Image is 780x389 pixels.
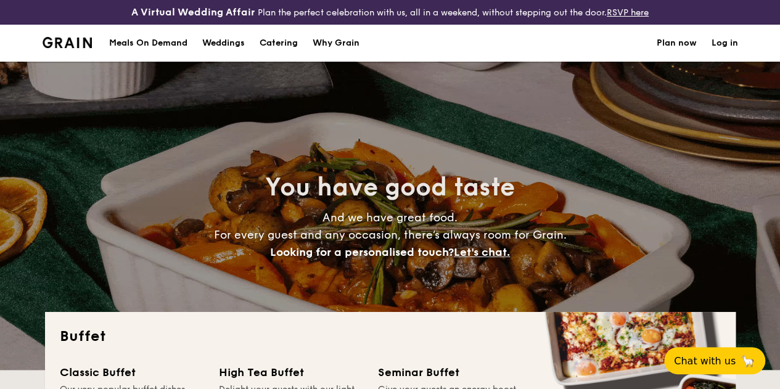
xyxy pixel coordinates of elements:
span: 🦙 [741,354,755,368]
div: Meals On Demand [109,25,187,62]
a: RSVP here [607,7,649,18]
div: High Tea Buffet [219,364,363,381]
a: Log in [712,25,738,62]
a: Weddings [195,25,252,62]
a: Why Grain [305,25,367,62]
img: Grain [43,37,92,48]
button: Chat with us🦙 [664,347,765,374]
div: Plan the perfect celebration with us, all in a weekend, without stepping out the door. [130,5,650,20]
a: Meals On Demand [102,25,195,62]
a: Logotype [43,37,92,48]
h4: A Virtual Wedding Affair [131,5,255,20]
a: Catering [252,25,305,62]
a: Plan now [657,25,697,62]
span: And we have great food. For every guest and any occasion, there’s always room for Grain. [214,211,567,259]
span: You have good taste [265,173,515,202]
div: Classic Buffet [60,364,204,381]
span: Chat with us [674,355,736,367]
div: Seminar Buffet [378,364,522,381]
h1: Catering [260,25,298,62]
div: Why Grain [313,25,359,62]
span: Looking for a personalised touch? [270,245,454,259]
div: Weddings [202,25,245,62]
span: Let's chat. [454,245,510,259]
h2: Buffet [60,327,721,346]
